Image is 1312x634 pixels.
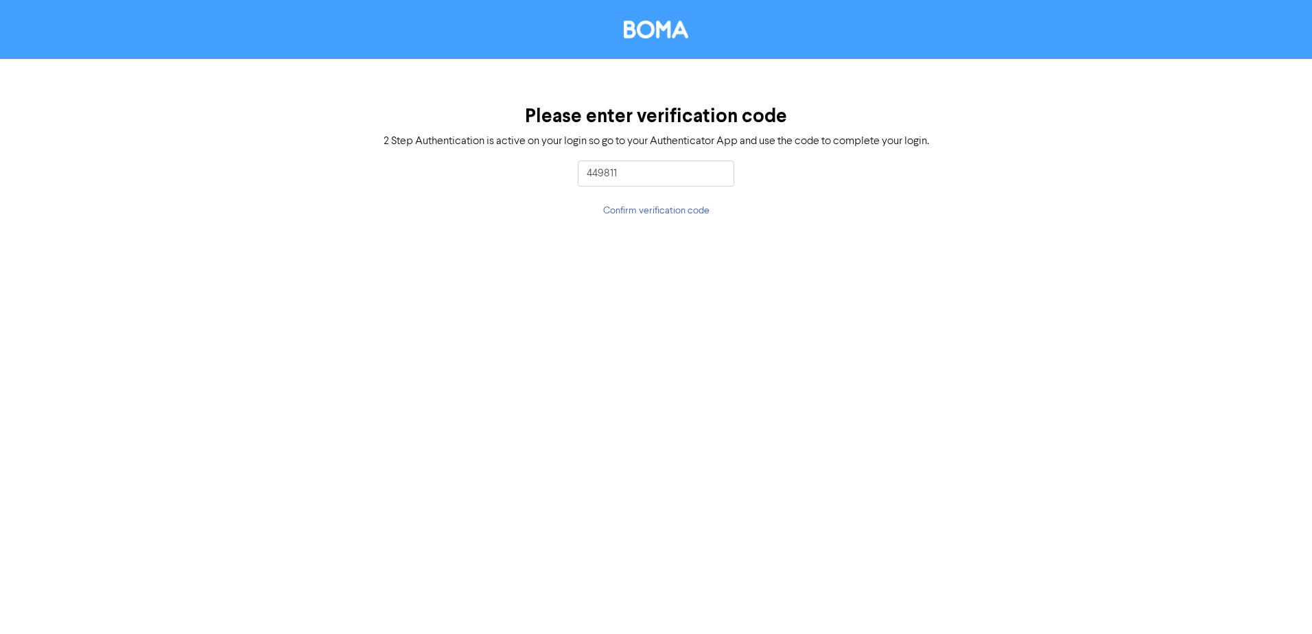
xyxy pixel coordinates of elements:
[384,133,929,150] div: 2 Step Authentication is active on your login so go to your Authenticator App and use the code to...
[624,21,688,38] img: BOMA Logo
[602,203,710,219] button: Confirm verification code
[1243,568,1312,634] iframe: Chat Widget
[525,105,787,128] h3: Please enter verification code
